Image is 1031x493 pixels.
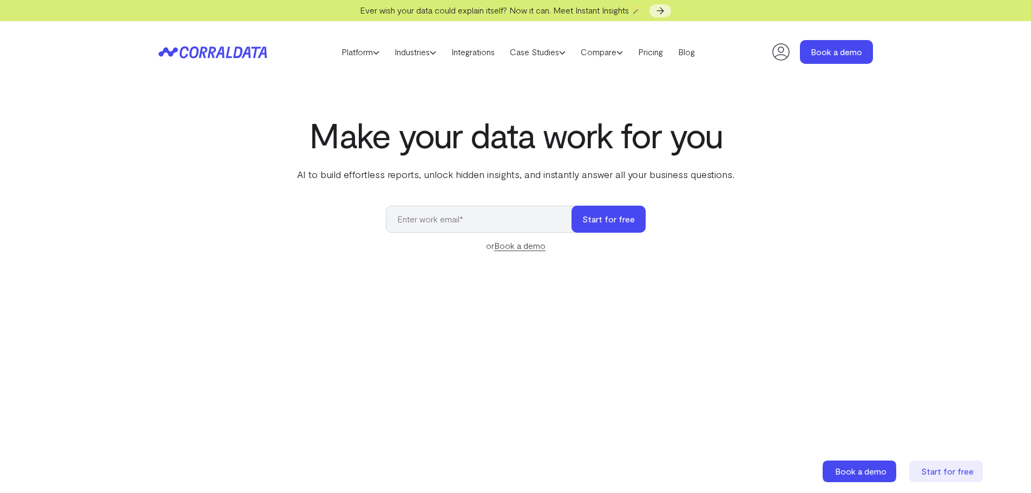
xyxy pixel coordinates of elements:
[921,466,974,476] span: Start for free
[573,44,631,60] a: Compare
[572,206,646,233] button: Start for free
[502,44,573,60] a: Case Studies
[295,167,737,181] p: AI to build effortless reports, unlock hidden insights, and instantly answer all your business qu...
[800,40,873,64] a: Book a demo
[631,44,671,60] a: Pricing
[835,466,886,476] span: Book a demo
[386,239,646,252] div: or
[909,461,985,482] a: Start for free
[360,5,642,15] span: Ever wish your data could explain itself? Now it can. Meet Instant Insights 🪄
[295,115,737,154] h1: Make your data work for you
[387,44,444,60] a: Industries
[671,44,702,60] a: Blog
[823,461,898,482] a: Book a demo
[334,44,387,60] a: Platform
[444,44,502,60] a: Integrations
[494,240,546,251] a: Book a demo
[386,206,582,233] input: Enter work email*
